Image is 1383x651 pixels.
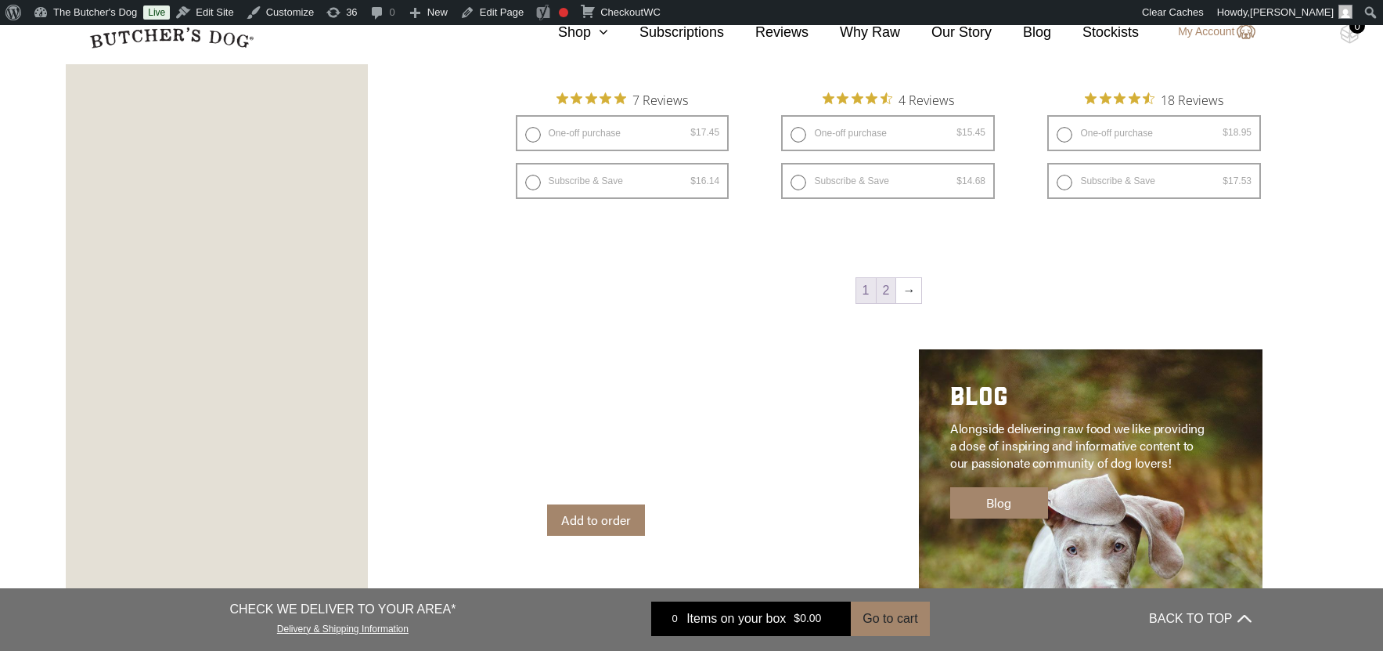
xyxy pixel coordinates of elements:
p: Alongside delivering raw food we like providing a dose of inspiring and informative content to ou... [950,420,1208,472]
a: Why Raw [809,22,900,43]
label: One-off purchase [781,115,995,151]
span: $ [690,175,696,186]
bdi: 0.00 [794,613,821,625]
h2: APOTHECARY [547,381,805,420]
label: One-off purchase [1047,115,1261,151]
span: 7 Reviews [632,88,688,111]
bdi: 17.53 [1223,175,1252,186]
a: Our Story [900,22,992,43]
span: $ [956,127,962,138]
label: Subscribe & Save [1047,163,1261,199]
a: Blog [992,22,1051,43]
button: Go to cart [851,602,929,636]
span: $ [690,127,696,138]
a: My Account [1162,23,1255,42]
a: Live [143,5,170,20]
h2: BLOG [950,381,1208,420]
div: 0 [663,611,686,627]
img: TBD_Cart-Empty.png [1340,24,1360,44]
a: Add to order [547,505,645,536]
span: 18 Reviews [1161,88,1223,111]
label: One-off purchase [516,115,729,151]
button: Rated 4.5 out of 5 stars from 4 reviews. Jump to reviews. [823,88,954,111]
bdi: 14.68 [956,175,985,186]
a: Page 2 [877,278,896,303]
a: Shop [527,22,608,43]
span: $ [794,613,800,625]
bdi: 15.45 [956,127,985,138]
a: Reviews [724,22,809,43]
a: → [896,278,921,303]
a: Subscriptions [608,22,724,43]
a: Blog [950,487,1048,519]
span: Items on your box [686,609,786,628]
span: [PERSON_NAME] [1250,6,1334,18]
a: Delivery & Shipping Information [277,620,409,635]
span: $ [1223,127,1228,138]
button: Rated 4.7 out of 5 stars from 18 reviews. Jump to reviews. [1085,88,1223,111]
button: BACK TO TOP [1149,600,1251,638]
button: Rated 5 out of 5 stars from 7 reviews. Jump to reviews. [556,88,688,111]
span: $ [956,175,962,186]
span: Page 1 [856,278,876,303]
div: 0 [1349,18,1365,34]
bdi: 18.95 [1223,127,1252,138]
span: 4 Reviews [899,88,954,111]
div: Focus keyphrase not set [559,8,568,17]
label: Subscribe & Save [781,163,995,199]
p: CHECK WE DELIVER TO YOUR AREA* [229,600,456,619]
span: $ [1223,175,1228,186]
p: Adored Beast Apothecary is a line of all-natural pet products designed to support your dog’s heal... [547,420,805,489]
bdi: 16.14 [690,175,719,186]
a: Stockists [1051,22,1139,43]
label: Subscribe & Save [516,163,729,199]
a: 0 Items on your box $0.00 [651,602,851,636]
bdi: 17.45 [690,127,719,138]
